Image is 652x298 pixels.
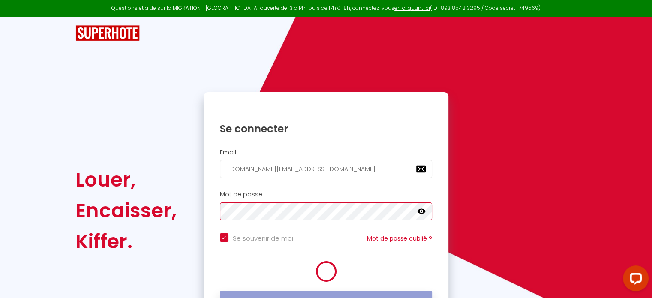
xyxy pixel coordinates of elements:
[75,25,140,41] img: SuperHote logo
[220,160,433,178] input: Ton Email
[75,164,177,195] div: Louer,
[616,262,652,298] iframe: LiveChat chat widget
[220,122,433,135] h1: Se connecter
[367,234,432,243] a: Mot de passe oublié ?
[220,191,433,198] h2: Mot de passe
[394,4,430,12] a: en cliquant ici
[75,226,177,257] div: Kiffer.
[75,195,177,226] div: Encaisser,
[220,149,433,156] h2: Email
